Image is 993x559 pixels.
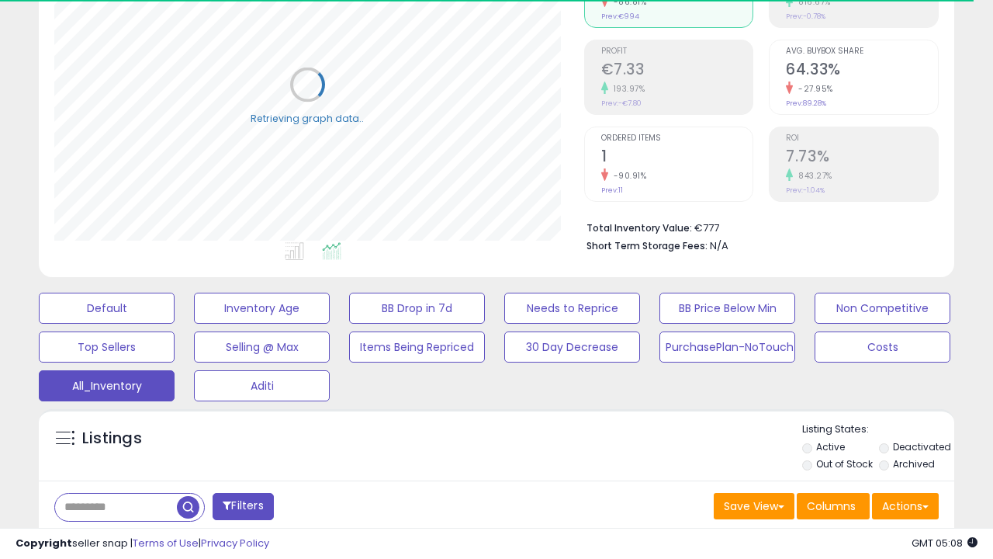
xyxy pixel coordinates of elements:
[786,61,938,82] h2: 64.33%
[786,134,938,143] span: ROI
[601,186,623,195] small: Prev: 11
[893,457,935,470] label: Archived
[816,457,873,470] label: Out of Stock
[601,148,753,168] h2: 1
[39,332,175,363] button: Top Sellers
[39,293,175,324] button: Default
[608,83,645,95] small: 193.97%
[194,332,330,363] button: Selling @ Max
[504,293,640,324] button: Needs to Reprice
[194,370,330,401] button: Aditi
[251,111,364,125] div: Retrieving graph data..
[786,47,938,56] span: Avg. Buybox Share
[133,536,199,550] a: Terms of Use
[16,536,269,551] div: seller snap | |
[793,83,833,95] small: -27.95%
[349,293,485,324] button: BB Drop in 7d
[504,332,640,363] button: 30 Day Decrease
[659,293,795,324] button: BB Price Below Min
[807,498,856,514] span: Columns
[815,293,950,324] button: Non Competitive
[786,186,825,195] small: Prev: -1.04%
[201,536,269,550] a: Privacy Policy
[608,170,647,182] small: -90.91%
[893,440,951,453] label: Deactivated
[82,428,142,450] h5: Listings
[815,332,950,363] button: Costs
[349,332,485,363] button: Items Being Repriced
[786,99,826,108] small: Prev: 89.28%
[816,440,845,453] label: Active
[601,12,639,21] small: Prev: €994
[872,493,939,519] button: Actions
[601,99,642,108] small: Prev: -€7.80
[710,238,728,253] span: N/A
[586,217,928,236] li: €777
[601,47,753,56] span: Profit
[194,293,330,324] button: Inventory Age
[586,239,708,252] b: Short Term Storage Fees:
[786,148,938,168] h2: 7.73%
[802,422,954,437] p: Listing States:
[912,536,977,550] span: 2025-10-14 05:08 GMT
[601,61,753,82] h2: €7.33
[601,134,753,143] span: Ordered Items
[586,221,692,234] b: Total Inventory Value:
[39,370,175,401] button: All_Inventory
[797,493,870,519] button: Columns
[16,536,72,550] strong: Copyright
[659,332,795,363] button: PurchasePlan-NoTouch
[213,493,273,520] button: Filters
[793,170,832,182] small: 843.27%
[714,493,794,519] button: Save View
[786,12,825,21] small: Prev: -0.78%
